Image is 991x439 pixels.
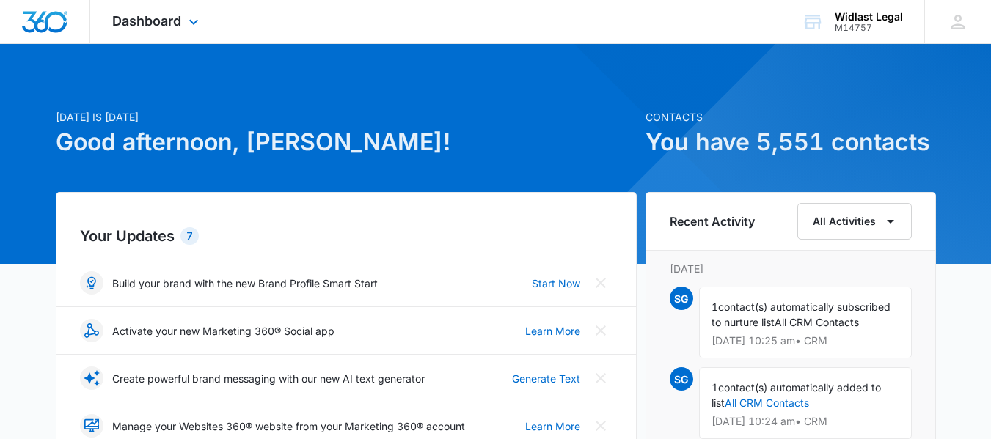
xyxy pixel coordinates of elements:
[56,109,637,125] p: [DATE] is [DATE]
[797,203,912,240] button: All Activities
[712,300,718,313] span: 1
[712,416,899,427] p: [DATE] 10:24 am • CRM
[835,11,903,23] div: account name
[670,367,693,391] span: SG
[712,381,718,394] span: 1
[670,213,755,230] h6: Recent Activity
[670,261,912,276] p: [DATE]
[835,23,903,33] div: account id
[712,336,899,346] p: [DATE] 10:25 am • CRM
[589,271,612,295] button: Close
[532,276,580,291] a: Start Now
[589,414,612,438] button: Close
[180,227,199,245] div: 7
[712,300,891,328] span: contact(s) automatically subscribed to nurture list
[525,323,580,339] a: Learn More
[80,225,612,247] h2: Your Updates
[646,125,936,160] h1: You have 5,551 contacts
[775,316,859,328] span: All CRM Contacts
[112,418,465,434] p: Manage your Websites 360® website from your Marketing 360® account
[725,396,809,409] a: All CRM Contacts
[112,371,425,386] p: Create powerful brand messaging with our new AI text generator
[646,109,936,125] p: Contacts
[670,287,693,310] span: SG
[56,125,637,160] h1: Good afternoon, [PERSON_NAME]!
[589,319,612,342] button: Close
[112,13,181,29] span: Dashboard
[712,381,881,409] span: contact(s) automatically added to list
[112,276,378,291] p: Build your brand with the new Brand Profile Smart Start
[589,366,612,390] button: Close
[512,371,580,386] a: Generate Text
[112,323,334,339] p: Activate your new Marketing 360® Social app
[525,418,580,434] a: Learn More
